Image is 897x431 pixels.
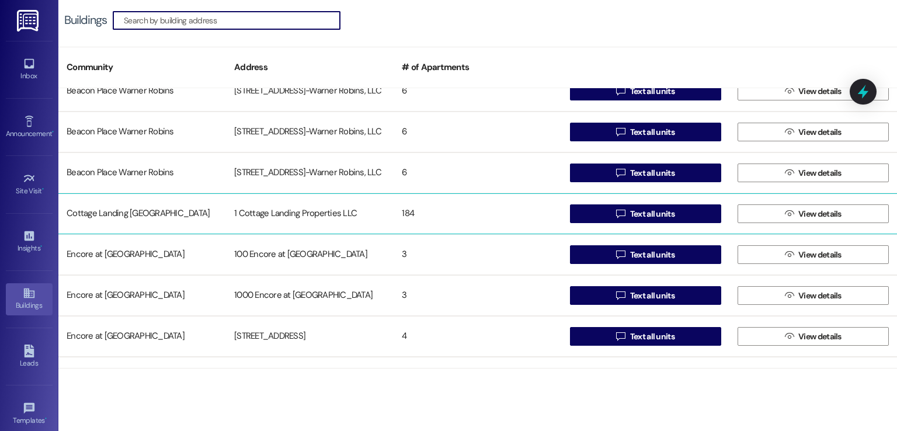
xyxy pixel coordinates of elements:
[785,332,794,341] i: 
[616,291,625,300] i: 
[58,325,226,348] div: Encore at [GEOGRAPHIC_DATA]
[17,10,41,32] img: ResiDesk Logo
[798,126,842,138] span: View details
[64,14,107,26] div: Buildings
[630,331,675,343] span: Text all units
[42,185,44,193] span: •
[52,128,54,136] span: •
[616,250,625,259] i: 
[570,327,721,346] button: Text all units
[226,79,394,103] div: [STREET_ADDRESS]-Warner Robins, LLC
[738,204,889,223] button: View details
[394,325,561,348] div: 4
[570,286,721,305] button: Text all units
[738,327,889,346] button: View details
[40,242,42,251] span: •
[630,249,675,261] span: Text all units
[394,120,561,144] div: 6
[798,249,842,261] span: View details
[58,161,226,185] div: Beacon Place Warner Robins
[394,53,561,82] div: # of Apartments
[738,245,889,264] button: View details
[798,208,842,220] span: View details
[798,331,842,343] span: View details
[6,54,53,85] a: Inbox
[226,284,394,307] div: 1000 Encore at [GEOGRAPHIC_DATA]
[630,167,675,179] span: Text all units
[785,127,794,137] i: 
[570,82,721,100] button: Text all units
[798,290,842,302] span: View details
[570,164,721,182] button: Text all units
[6,226,53,258] a: Insights •
[785,209,794,218] i: 
[226,120,394,144] div: [STREET_ADDRESS]-Warner Robins, LLC
[570,204,721,223] button: Text all units
[6,341,53,373] a: Leads
[616,168,625,178] i: 
[785,168,794,178] i: 
[394,243,561,266] div: 3
[785,86,794,96] i: 
[394,161,561,185] div: 6
[6,169,53,200] a: Site Visit •
[798,85,842,98] span: View details
[616,209,625,218] i: 
[630,85,675,98] span: Text all units
[394,366,561,389] div: 3
[616,127,625,137] i: 
[394,79,561,103] div: 6
[58,53,226,82] div: Community
[226,325,394,348] div: [STREET_ADDRESS]
[124,12,340,29] input: Search by building address
[394,202,561,225] div: 184
[58,284,226,307] div: Encore at [GEOGRAPHIC_DATA]
[616,332,625,341] i: 
[738,164,889,182] button: View details
[226,161,394,185] div: [STREET_ADDRESS]-Warner Robins, LLC
[738,123,889,141] button: View details
[785,250,794,259] i: 
[570,123,721,141] button: Text all units
[630,126,675,138] span: Text all units
[630,208,675,220] span: Text all units
[45,415,47,423] span: •
[394,284,561,307] div: 3
[58,366,226,389] div: Encore at [GEOGRAPHIC_DATA]
[226,243,394,266] div: 100 Encore at [GEOGRAPHIC_DATA]
[570,245,721,264] button: Text all units
[738,82,889,100] button: View details
[616,86,625,96] i: 
[58,120,226,144] div: Beacon Place Warner Robins
[226,366,394,389] div: 1200 Encore at [GEOGRAPHIC_DATA]
[6,283,53,315] a: Buildings
[58,79,226,103] div: Beacon Place Warner Robins
[738,286,889,305] button: View details
[630,290,675,302] span: Text all units
[785,291,794,300] i: 
[58,202,226,225] div: Cottage Landing [GEOGRAPHIC_DATA]
[58,243,226,266] div: Encore at [GEOGRAPHIC_DATA]
[226,202,394,225] div: 1 Cottage Landing Properties LLC
[6,398,53,430] a: Templates •
[226,53,394,82] div: Address
[798,167,842,179] span: View details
